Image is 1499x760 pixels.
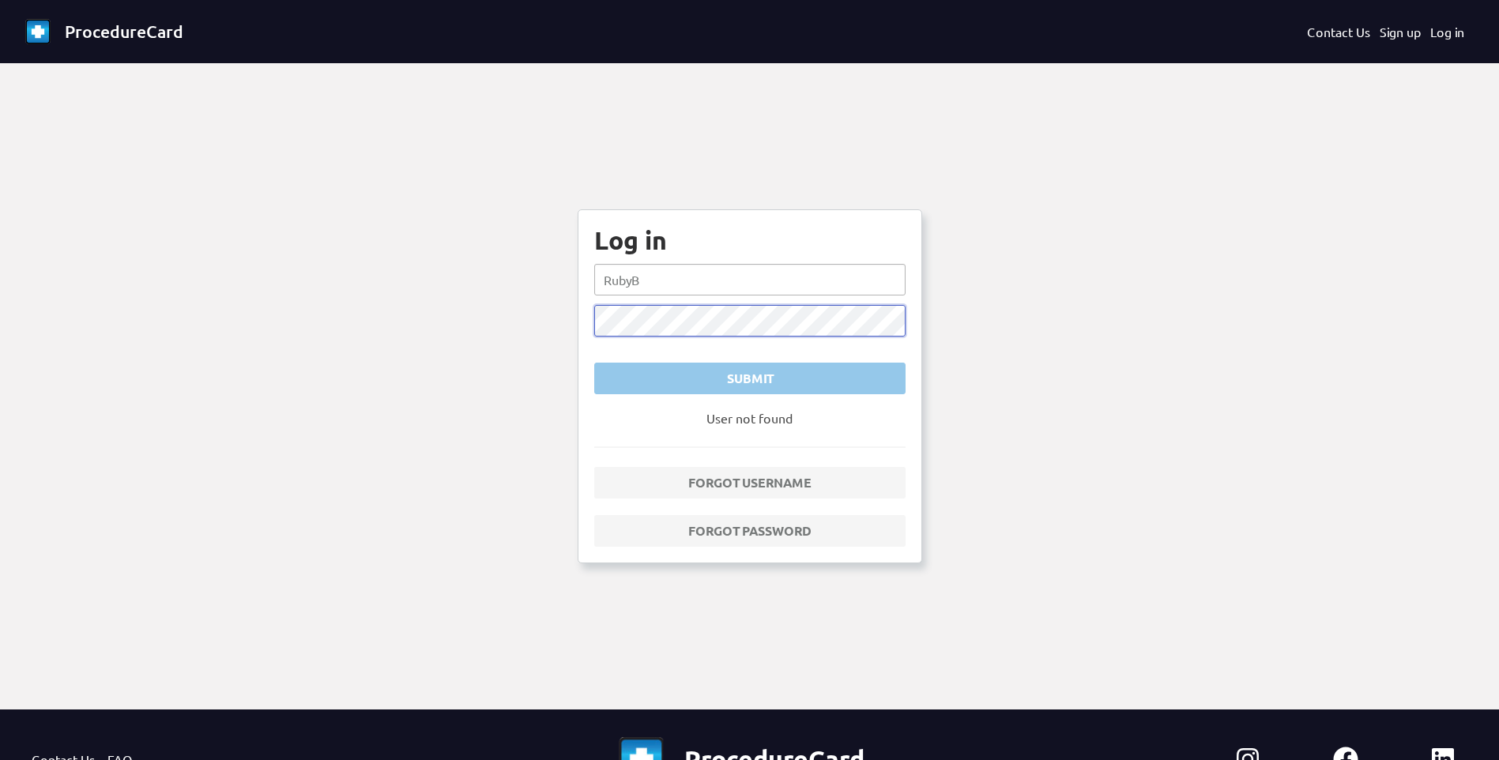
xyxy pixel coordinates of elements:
a: Sign up [1380,22,1421,41]
a: Contact Us [1307,22,1370,41]
div: Log in [594,226,906,254]
p: User not found [594,408,906,427]
button: Submit [594,363,906,394]
a: Forgot password [594,515,906,547]
div: Submit [608,369,892,388]
a: Log in [1430,22,1464,41]
div: Forgot username [608,473,892,492]
a: Forgot username [594,467,906,499]
span: ProcedureCard [65,21,183,42]
input: Username [594,264,906,295]
div: Forgot password [608,521,892,540]
img: favicon-32x32.png [25,19,51,44]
